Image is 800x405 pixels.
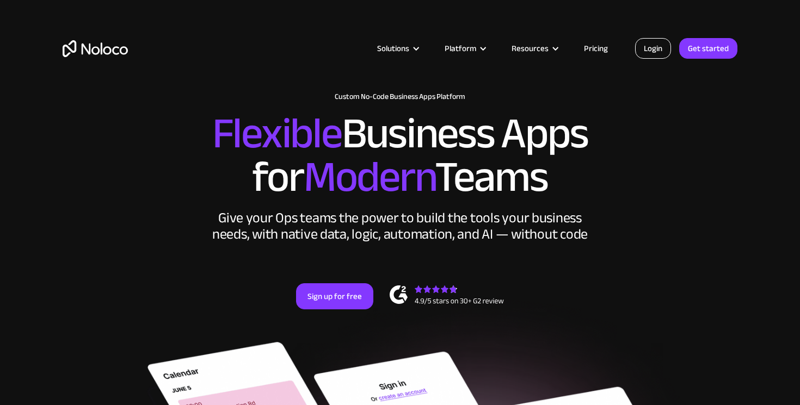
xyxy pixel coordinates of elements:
span: Flexible [212,93,342,174]
a: Sign up for free [296,283,373,309]
div: Give your Ops teams the power to build the tools your business needs, with native data, logic, au... [210,210,590,242]
div: Platform [445,41,476,55]
a: Pricing [570,41,621,55]
div: Solutions [364,41,431,55]
h2: Business Apps for Teams [63,112,737,199]
div: Resources [498,41,570,55]
div: Platform [431,41,498,55]
div: Resources [512,41,549,55]
a: Get started [679,38,737,59]
a: Login [635,38,671,59]
a: home [63,40,128,57]
span: Modern [304,136,435,217]
div: Solutions [377,41,409,55]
